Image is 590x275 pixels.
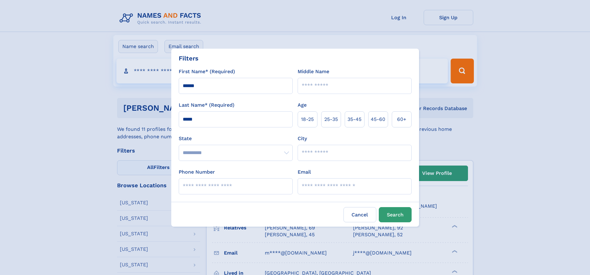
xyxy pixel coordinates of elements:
div: Filters [179,54,199,63]
label: First Name* (Required) [179,68,235,75]
label: Last Name* (Required) [179,101,234,109]
label: Phone Number [179,168,215,176]
label: Email [298,168,311,176]
span: 60+ [397,116,406,123]
label: State [179,135,293,142]
span: 18‑25 [301,116,314,123]
label: City [298,135,307,142]
span: 35‑45 [347,116,361,123]
span: 45‑60 [371,116,385,123]
label: Cancel [343,207,376,222]
span: 25‑35 [324,116,338,123]
button: Search [379,207,412,222]
label: Middle Name [298,68,329,75]
label: Age [298,101,307,109]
